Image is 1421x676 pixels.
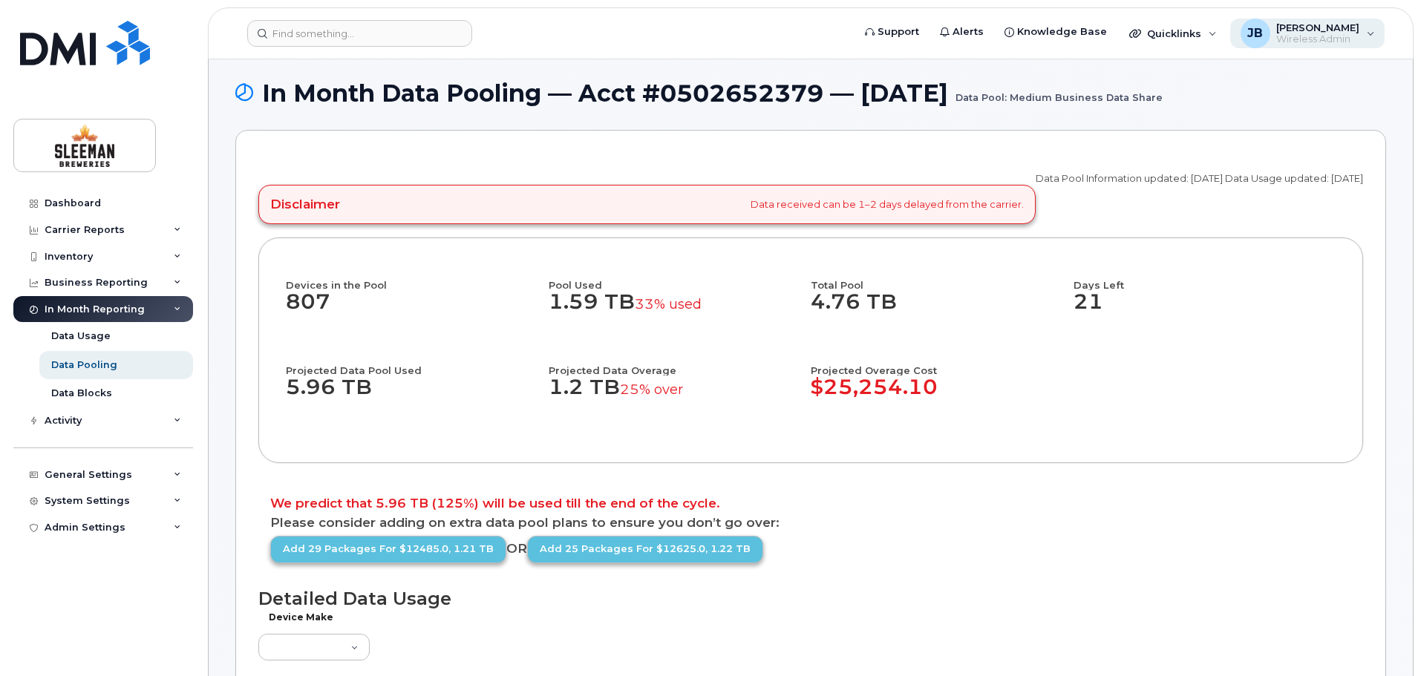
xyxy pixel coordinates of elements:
div: Quicklinks [1119,19,1227,48]
h4: Projected Data Overage [549,350,798,375]
h1: In Month Data Pooling — Acct #0502652379 — [DATE] [235,80,1386,106]
a: Add 25 packages for $12625.0, 1.22 TB [527,536,763,563]
span: Alerts [953,24,984,39]
small: 33% used [635,295,702,312]
h4: Devices in the Pool [286,265,549,290]
small: 25% over [620,381,683,398]
span: Wireless Admin [1276,33,1359,45]
div: Jose Benedith [1230,19,1385,48]
label: Device Make [267,613,334,622]
small: Data Pool: Medium Business Data Share [955,80,1163,103]
h4: Disclaimer [270,197,340,211]
a: Alerts [930,17,994,47]
p: We predict that 5.96 TB (125%) will be used till the end of the cycle. [270,497,1351,510]
span: Knowledge Base [1017,24,1107,39]
dd: 1.59 TB [549,290,798,329]
h4: Total Pool [811,265,1060,290]
h4: Days Left [1074,265,1336,290]
h4: Projected Data Pool Used [286,350,535,375]
p: Data Pool Information updated: [DATE] Data Usage updated: [DATE] [1036,171,1363,186]
span: Support [878,24,919,39]
dd: 5.96 TB [286,375,535,414]
dd: 4.76 TB [811,290,1060,329]
h4: Pool Used [549,265,798,290]
p: Please consider adding on extra data pool plans to ensure you don’t go over: [270,516,1351,529]
div: OR [270,536,811,563]
span: [PERSON_NAME] [1276,22,1359,33]
dd: 1.2 TB [549,375,798,414]
dd: 807 [286,290,549,329]
span: Quicklinks [1147,27,1201,39]
input: Find something... [247,20,472,47]
h1: Detailed Data Usage [258,588,1363,608]
dd: 21 [1074,290,1336,329]
div: Data received can be 1–2 days delayed from the carrier. [258,185,1036,223]
h4: Projected Overage Cost [811,350,1074,375]
span: JB [1247,24,1263,42]
dd: $25,254.10 [811,375,1074,414]
a: Knowledge Base [994,17,1117,47]
a: Support [855,17,930,47]
a: Add 29 packages for $12485.0, 1.21 TB [270,536,506,563]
